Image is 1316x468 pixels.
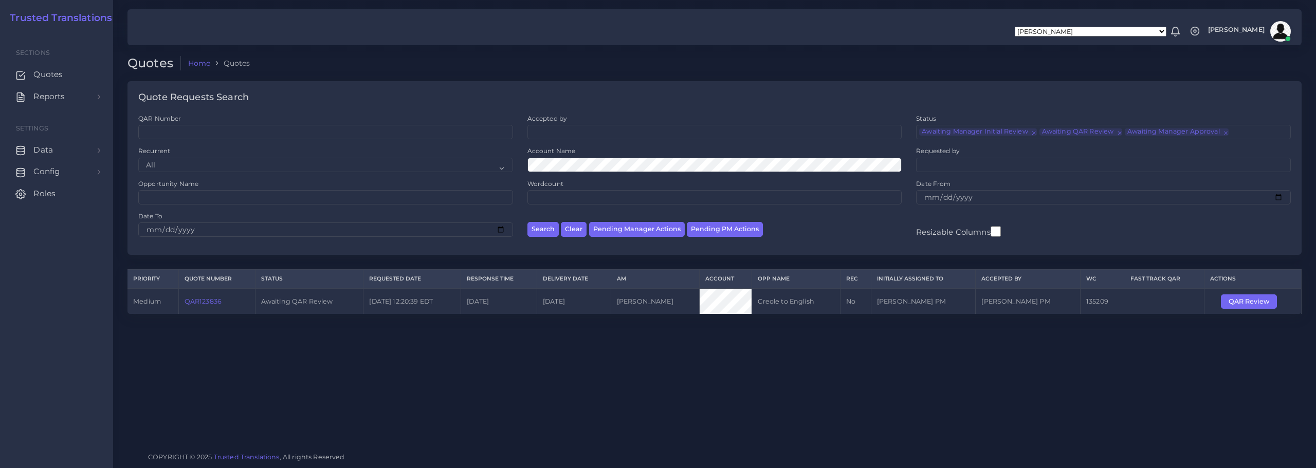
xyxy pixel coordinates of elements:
[8,64,105,85] a: Quotes
[138,92,249,103] h4: Quote Requests Search
[1204,270,1301,289] th: Actions
[127,270,178,289] th: Priority
[537,289,611,314] td: [DATE]
[363,289,461,314] td: [DATE] 12:20:39 EDT
[3,12,112,24] a: Trusted Translations
[991,225,1001,238] input: Resizable Columns
[1221,294,1277,309] button: QAR Review
[840,289,871,314] td: No
[527,114,568,123] label: Accepted by
[840,270,871,289] th: REC
[138,179,198,188] label: Opportunity Name
[1221,297,1284,305] a: QAR Review
[611,270,699,289] th: AM
[8,161,105,182] a: Config
[8,139,105,161] a: Data
[33,144,53,156] span: Data
[537,270,611,289] th: Delivery Date
[255,270,363,289] th: Status
[127,56,181,71] h2: Quotes
[871,270,976,289] th: Initially Assigned to
[916,146,960,155] label: Requested by
[133,297,161,305] span: medium
[687,222,763,237] button: Pending PM Actions
[214,453,280,461] a: Trusted Translations
[461,289,537,314] td: [DATE]
[1203,21,1294,42] a: [PERSON_NAME]avatar
[185,297,222,305] a: QAR123836
[280,452,345,462] span: , All rights Reserved
[16,124,48,132] span: Settings
[1124,270,1204,289] th: Fast Track QAR
[919,128,1036,136] li: Awaiting Manager Initial Review
[916,225,1000,238] label: Resizable Columns
[589,222,685,237] button: Pending Manager Actions
[871,289,976,314] td: [PERSON_NAME] PM
[255,289,363,314] td: Awaiting QAR Review
[138,146,170,155] label: Recurrent
[33,91,65,102] span: Reports
[210,58,250,68] li: Quotes
[527,146,576,155] label: Account Name
[699,270,752,289] th: Account
[1125,128,1228,136] li: Awaiting Manager Approval
[916,179,951,188] label: Date From
[138,114,181,123] label: QAR Number
[33,69,63,80] span: Quotes
[1270,21,1291,42] img: avatar
[33,188,56,199] span: Roles
[148,452,345,462] span: COPYRIGHT © 2025
[976,289,1081,314] td: [PERSON_NAME] PM
[752,270,840,289] th: Opp Name
[16,49,50,57] span: Sections
[611,289,699,314] td: [PERSON_NAME]
[178,270,255,289] th: Quote Number
[138,212,162,220] label: Date To
[916,114,936,123] label: Status
[363,270,461,289] th: Requested Date
[8,183,105,204] a: Roles
[752,289,840,314] td: Creole to English
[1039,128,1123,136] li: Awaiting QAR Review
[976,270,1081,289] th: Accepted by
[527,222,559,237] button: Search
[461,270,537,289] th: Response Time
[1080,289,1124,314] td: 135209
[1208,27,1265,33] span: [PERSON_NAME]
[8,86,105,107] a: Reports
[527,179,563,188] label: Wordcount
[188,58,211,68] a: Home
[561,222,587,237] button: Clear
[33,166,60,177] span: Config
[1080,270,1124,289] th: WC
